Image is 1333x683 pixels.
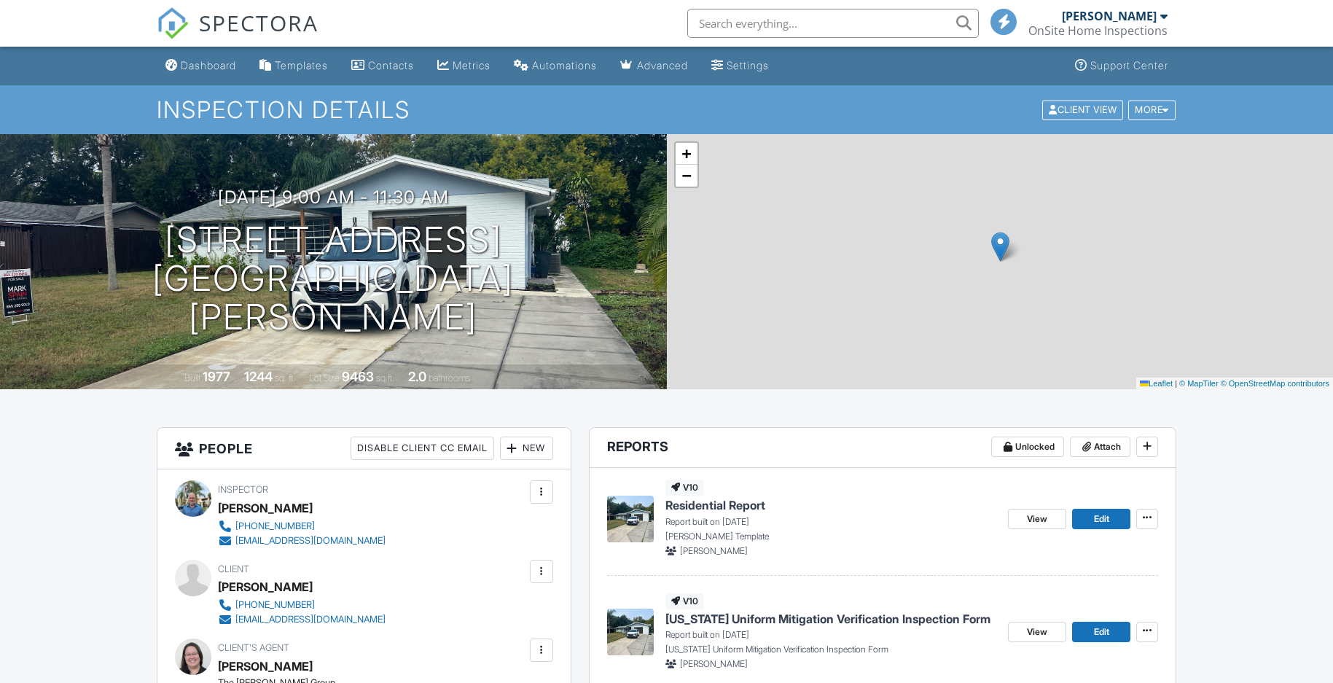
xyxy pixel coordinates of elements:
[681,144,691,163] span: +
[160,52,242,79] a: Dashboard
[157,97,1177,122] h1: Inspection Details
[532,59,597,71] div: Automations
[235,599,315,611] div: [PHONE_NUMBER]
[157,428,571,469] h3: People
[508,52,603,79] a: Automations (Basic)
[1140,379,1173,388] a: Leaflet
[408,369,426,384] div: 2.0
[1179,379,1219,388] a: © MapTiler
[157,20,318,50] a: SPECTORA
[453,59,490,71] div: Metrics
[235,614,386,625] div: [EMAIL_ADDRESS][DOMAIN_NAME]
[637,59,688,71] div: Advanced
[1028,23,1168,38] div: OnSite Home Inspections
[218,484,268,495] span: Inspector
[705,52,775,79] a: Settings
[342,369,374,384] div: 9463
[203,369,230,384] div: 1977
[157,7,189,39] img: The Best Home Inspection Software - Spectora
[676,165,697,187] a: Zoom out
[351,437,494,460] div: Disable Client CC Email
[1090,59,1168,71] div: Support Center
[23,221,644,336] h1: [STREET_ADDRESS] [GEOGRAPHIC_DATA][PERSON_NAME]
[1128,100,1176,120] div: More
[687,9,979,38] input: Search everything...
[218,187,449,207] h3: [DATE] 9:00 am - 11:30 am
[218,534,386,548] a: [EMAIL_ADDRESS][DOMAIN_NAME]
[218,563,249,574] span: Client
[614,52,694,79] a: Advanced
[275,372,295,383] span: sq. ft.
[184,372,200,383] span: Built
[218,612,386,627] a: [EMAIL_ADDRESS][DOMAIN_NAME]
[1175,379,1177,388] span: |
[676,143,697,165] a: Zoom in
[235,535,386,547] div: [EMAIL_ADDRESS][DOMAIN_NAME]
[1069,52,1174,79] a: Support Center
[1042,100,1123,120] div: Client View
[345,52,420,79] a: Contacts
[244,369,273,384] div: 1244
[218,655,313,677] a: [PERSON_NAME]
[218,576,313,598] div: [PERSON_NAME]
[429,372,470,383] span: bathrooms
[1041,104,1127,114] a: Client View
[431,52,496,79] a: Metrics
[181,59,236,71] div: Dashboard
[218,497,313,519] div: [PERSON_NAME]
[1221,379,1329,388] a: © OpenStreetMap contributors
[254,52,334,79] a: Templates
[727,59,769,71] div: Settings
[309,372,340,383] span: Lot Size
[681,166,691,184] span: −
[218,519,386,534] a: [PHONE_NUMBER]
[376,372,394,383] span: sq.ft.
[218,598,386,612] a: [PHONE_NUMBER]
[275,59,328,71] div: Templates
[1062,9,1157,23] div: [PERSON_NAME]
[991,232,1009,262] img: Marker
[218,642,289,653] span: Client's Agent
[235,520,315,532] div: [PHONE_NUMBER]
[199,7,318,38] span: SPECTORA
[500,437,553,460] div: New
[368,59,414,71] div: Contacts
